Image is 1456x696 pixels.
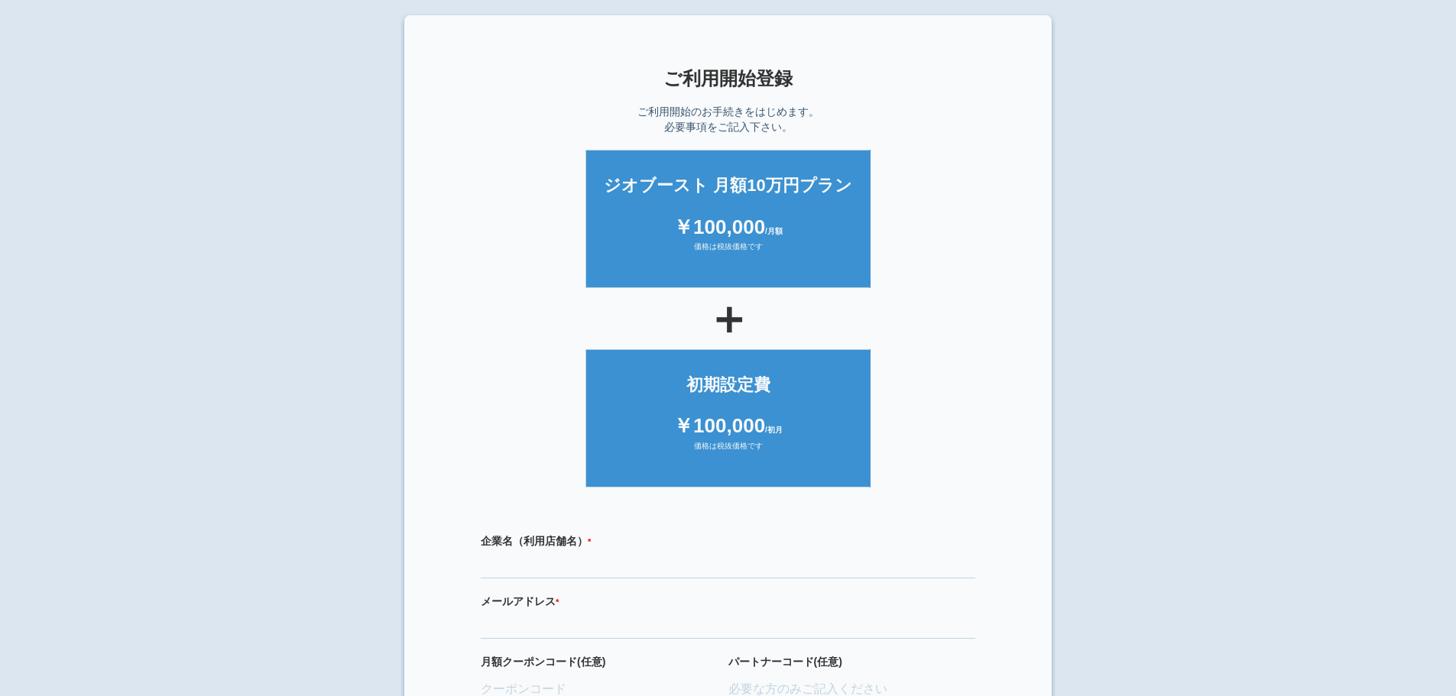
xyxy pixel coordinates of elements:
div: 価格は税抜価格です [602,241,855,264]
span: /初月 [765,426,783,434]
label: 企業名（利用店舗名） [481,533,975,549]
div: ＋ [443,296,1013,342]
div: 価格は税抜価格です [602,441,855,464]
div: 初期設定費 [602,373,855,397]
div: ￥100,000 [602,213,855,241]
h1: ご利用開始登録 [443,69,1013,89]
label: パートナーコード(任意) [728,654,976,669]
label: 月額クーポンコード(任意) [481,654,705,669]
p: ご利用開始のお手続きをはじめます。 必要事項をご記入下さい。 [637,104,819,134]
div: ジオブースト 月額10万円プラン [602,173,855,197]
label: メールアドレス [481,594,975,609]
span: /月額 [765,227,783,235]
div: ￥100,000 [602,412,855,440]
